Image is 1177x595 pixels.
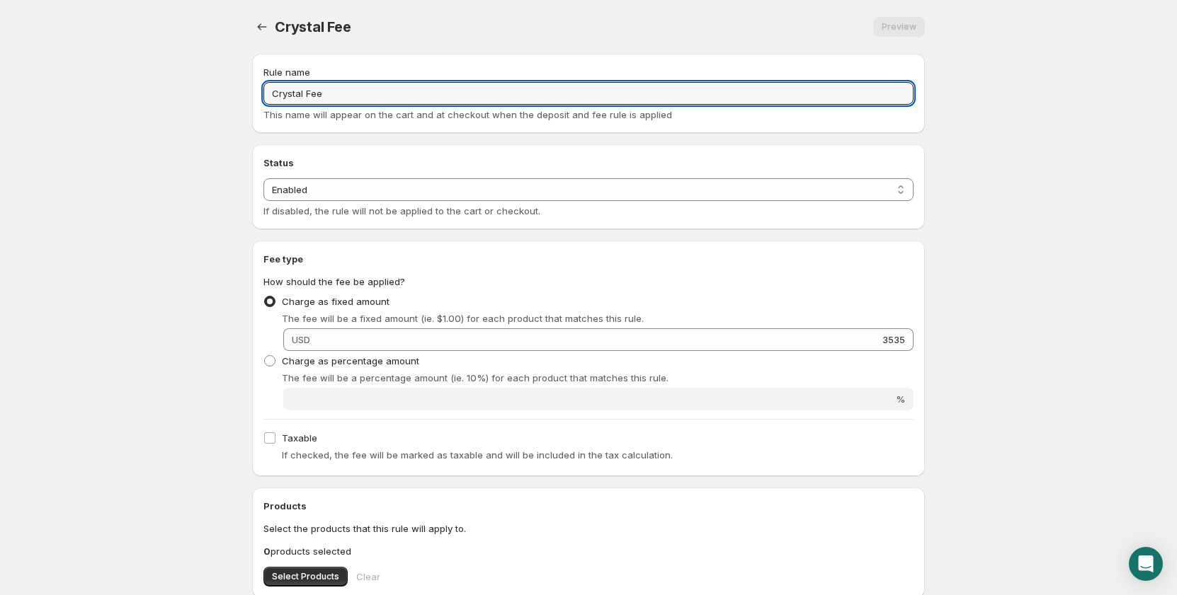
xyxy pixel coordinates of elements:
span: The fee will be a fixed amount (ie. $1.00) for each product that matches this rule. [282,313,644,324]
span: USD [292,334,310,345]
p: products selected [263,544,914,558]
span: Charge as fixed amount [282,296,390,307]
div: Open Intercom Messenger [1129,547,1163,581]
h2: Products [263,499,914,513]
span: How should the fee be applied? [263,276,405,287]
h2: Status [263,156,914,170]
button: Select Products [263,567,348,587]
span: Select Products [272,571,339,582]
span: Taxable [282,432,317,444]
span: Charge as percentage amount [282,355,419,366]
span: Crystal Fee [275,18,351,35]
span: This name will appear on the cart and at checkout when the deposit and fee rule is applied [263,109,672,120]
b: 0 [263,545,271,557]
span: If disabled, the rule will not be applied to the cart or checkout. [263,205,540,216]
span: If checked, the fee will be marked as taxable and will be included in the tax calculation. [282,449,673,461]
span: Rule name [263,67,310,78]
button: Settings [252,17,272,37]
p: Select the products that this rule will apply to. [263,521,914,536]
span: % [896,393,905,405]
h2: Fee type [263,252,914,266]
p: The fee will be a percentage amount (ie. 10%) for each product that matches this rule. [282,371,914,385]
